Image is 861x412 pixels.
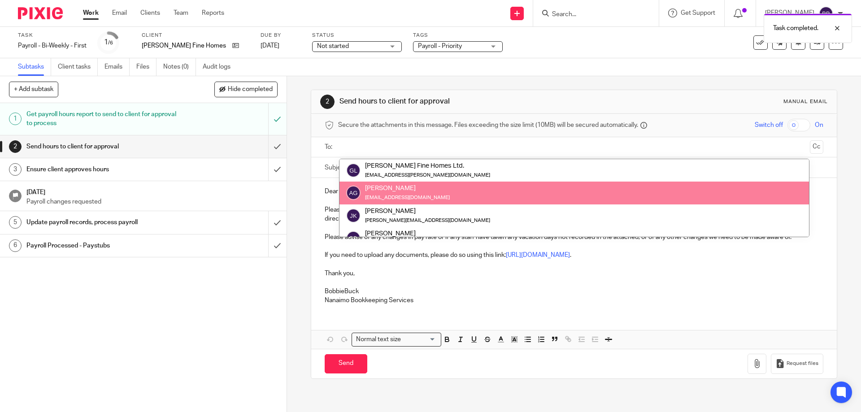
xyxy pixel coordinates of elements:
input: Send [325,354,367,373]
span: [DATE] [261,43,279,49]
label: Client [142,32,249,39]
button: Cc [810,140,823,154]
input: Search for option [404,335,436,344]
span: Normal text size [354,335,403,344]
img: svg%3E [346,208,361,223]
img: svg%3E [346,231,361,245]
img: svg%3E [346,186,361,200]
span: Not started [317,43,349,49]
img: svg%3E [819,6,833,21]
img: svg%3E [346,163,361,178]
p: Please advise of any changes in pay rate or if any staff have taken any vacation days not recorde... [325,233,823,242]
label: Subject: [325,163,348,172]
p: Task completed. [773,24,818,33]
span: Request files [787,360,818,367]
label: Task [18,32,87,39]
div: 6 [9,239,22,252]
small: [EMAIL_ADDRESS][PERSON_NAME][DOMAIN_NAME] [365,173,490,178]
div: Search for option [352,333,441,347]
h1: Get payroll hours report to send to client for approval to process [26,108,182,130]
a: Work [83,9,99,17]
img: Pixie [18,7,63,19]
a: Emails [104,58,130,76]
div: [PERSON_NAME] [365,229,490,238]
button: Request files [771,354,823,374]
p: Payroll changes requested [26,197,278,206]
label: Due by [261,32,301,39]
small: /6 [108,40,113,45]
p: Nanaimo Bookkeeping Services [325,296,823,305]
h1: Payroll Processed - Paystubs [26,239,182,252]
span: Payroll - Priority [418,43,462,49]
div: 2 [320,95,335,109]
div: 1 [104,37,113,48]
label: To: [325,143,335,152]
a: Notes (0) [163,58,196,76]
p: [PERSON_NAME] Fine Homes Ltd. [142,41,228,50]
label: Status [312,32,402,39]
div: 5 [9,216,22,229]
div: [PERSON_NAME] [365,184,450,193]
a: Audit logs [203,58,237,76]
div: Payroll - Bi-Weekly - First [18,41,87,50]
label: Tags [413,32,503,39]
h1: [DATE] [26,186,278,197]
small: [EMAIL_ADDRESS][DOMAIN_NAME] [365,195,450,200]
h1: Send hours to client for approval [339,97,593,106]
span: Secure the attachments in this message. Files exceeding the size limit (10MB) will be secured aut... [338,121,638,130]
p: Thank you, [325,269,823,278]
a: Team [174,9,188,17]
a: Files [136,58,157,76]
p: BobbieBuck [325,287,823,296]
div: Manual email [783,98,828,105]
div: 2 [9,140,22,153]
p: Please see attached for the hours for your approval for this pay period, let us know if good to p... [325,205,823,224]
p: Dear [PERSON_NAME], [325,187,823,196]
button: Hide completed [214,82,278,97]
a: Subtasks [18,58,51,76]
div: 3 [9,163,22,176]
h1: Ensure client approves hours [26,163,182,176]
a: Client tasks [58,58,98,76]
button: + Add subtask [9,82,58,97]
div: [PERSON_NAME] [365,206,490,215]
h1: Send hours to client for approval [26,140,182,153]
div: [PERSON_NAME] Fine Homes Ltd. [365,161,490,170]
span: On [815,121,823,130]
small: [PERSON_NAME][EMAIL_ADDRESS][DOMAIN_NAME] [365,218,490,223]
a: Reports [202,9,224,17]
a: Email [112,9,127,17]
a: [URL][DOMAIN_NAME] [506,252,570,258]
span: Hide completed [228,86,273,93]
p: If you need to upload any documents, please do so using this link: . [325,251,823,260]
span: Switch off [755,121,783,130]
h1: Update payroll records, process payroll [26,216,182,229]
a: Clients [140,9,160,17]
div: 1 [9,113,22,125]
